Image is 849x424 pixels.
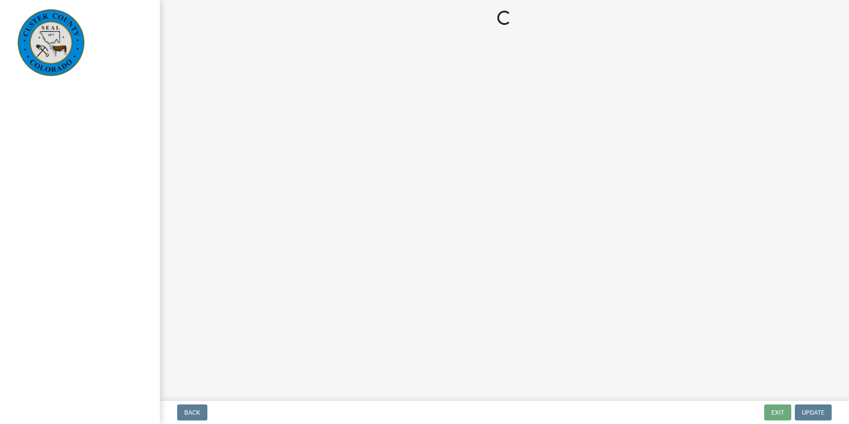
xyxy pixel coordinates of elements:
button: Update [795,404,832,420]
button: Exit [764,404,791,420]
img: Custer County, Colorado [18,9,84,76]
span: Back [184,409,200,416]
button: Back [177,404,207,420]
span: Update [802,409,825,416]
